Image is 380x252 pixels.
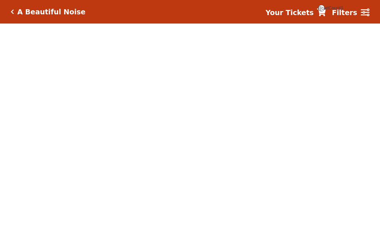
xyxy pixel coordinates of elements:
[11,9,14,14] a: Click here to go back to filters
[265,7,326,18] a: Your Tickets {{cartCount}}
[318,5,325,11] span: {{cartCount}}
[265,8,314,17] strong: Your Tickets
[332,8,357,17] strong: Filters
[17,8,85,16] h5: A Beautiful Noise
[332,7,369,18] a: Filters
